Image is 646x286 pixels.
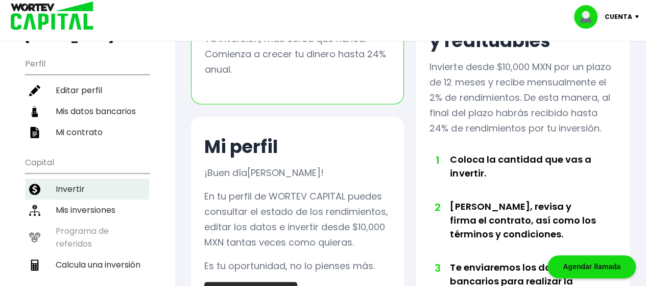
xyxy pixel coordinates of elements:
[632,15,646,18] img: icon-down
[435,152,440,168] span: 1
[25,254,149,275] a: Calcula una inversión
[204,189,391,250] p: En tu perfil de WORTEV CAPITAL puedes consultar el estado de los rendimientos, editar los datos e...
[547,255,636,278] div: Agendar llamada
[25,179,149,200] a: Invertir
[25,200,149,221] a: Mis inversiones
[204,165,324,181] p: ¡Buen día !
[247,166,321,179] span: [PERSON_NAME]
[435,200,440,215] span: 2
[29,259,40,271] img: calculadora-icon.17d418c4.svg
[605,9,632,25] p: Cuenta
[29,127,40,138] img: contrato-icon.f2db500c.svg
[29,205,40,216] img: inversiones-icon.6695dc30.svg
[25,101,149,122] a: Mis datos bancarios
[204,137,278,157] h2: Mi perfil
[450,152,597,200] li: Coloca la cantidad que vas a invertir.
[25,18,149,44] h3: Buen día,
[204,258,375,274] p: Es tu oportunidad, no lo pienses más.
[574,5,605,29] img: profile-image
[205,31,391,77] p: Tu inversión, más cerca que nunca. Comienza a crecer tu dinero hasta 24% anual.
[25,122,149,143] a: Mi contrato
[29,184,40,195] img: invertir-icon.b3b967d7.svg
[29,106,40,117] img: datos-icon.10cf9172.svg
[450,200,597,260] li: [PERSON_NAME], revisa y firma el contrato, así como los términos y condiciones.
[435,260,440,276] span: 3
[429,59,616,136] p: Invierte desde $10,000 MXN por un plazo de 12 meses y recibe mensualmente el 2% de rendimientos. ...
[29,85,40,96] img: editar-icon.952d3147.svg
[25,52,149,143] ul: Perfil
[25,80,149,101] a: Editar perfil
